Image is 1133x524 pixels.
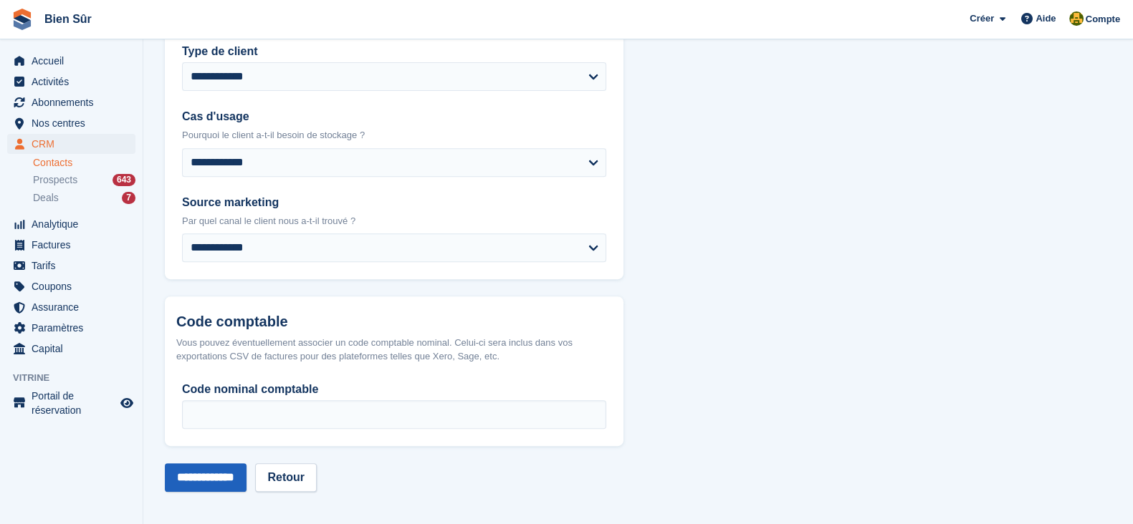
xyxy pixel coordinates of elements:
[7,92,135,112] a: menu
[113,174,135,186] div: 643
[33,191,59,205] span: Deals
[122,192,135,204] div: 7
[7,389,135,417] a: menu
[32,389,118,417] span: Portail de réservation
[7,51,135,71] a: menu
[7,297,135,317] a: menu
[32,339,118,359] span: Capital
[32,276,118,296] span: Coupons
[7,235,135,255] a: menu
[7,256,135,276] a: menu
[176,314,612,330] h2: Code comptable
[7,276,135,296] a: menu
[176,336,612,364] div: Vous pouvez éventuellement associer un code comptable nominal. Celui-ci sera inclus dans vos expo...
[13,371,143,385] span: Vitrine
[182,194,606,211] label: Source marketing
[182,381,606,398] label: Code nominal comptable
[39,7,97,31] a: Bien Sûr
[32,51,118,71] span: Accueil
[7,318,135,338] a: menu
[182,108,606,125] label: Cas d'usage
[182,43,606,60] label: Type de client
[33,173,135,188] a: Prospects 643
[1069,11,1084,26] img: Fatima Kelaaoui
[182,214,606,228] p: Par quel canal le client nous a-t-il trouvé ?
[1086,12,1120,26] span: Compte
[33,173,77,187] span: Prospects
[7,72,135,92] a: menu
[33,156,135,170] a: Contacts
[32,113,118,133] span: Nos centres
[7,339,135,359] a: menu
[7,134,135,154] a: menu
[255,463,317,492] a: Retour
[32,134,118,154] span: CRM
[118,394,135,412] a: Boutique d'aperçu
[32,318,118,338] span: Paramètres
[7,214,135,234] a: menu
[32,72,118,92] span: Activités
[182,128,606,142] p: Pourquoi le client a-t-il besoin de stockage ?
[7,113,135,133] a: menu
[32,297,118,317] span: Assurance
[970,11,994,26] span: Créer
[1036,11,1056,26] span: Aide
[33,190,135,205] a: Deals 7
[32,214,118,234] span: Analytique
[32,92,118,112] span: Abonnements
[32,235,118,255] span: Factures
[11,9,33,30] img: stora-icon-8386f47178a22dfd0bd8f6a31ec36ba5ce8667c1dd55bd0f319d3a0aa187defe.svg
[32,256,118,276] span: Tarifs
